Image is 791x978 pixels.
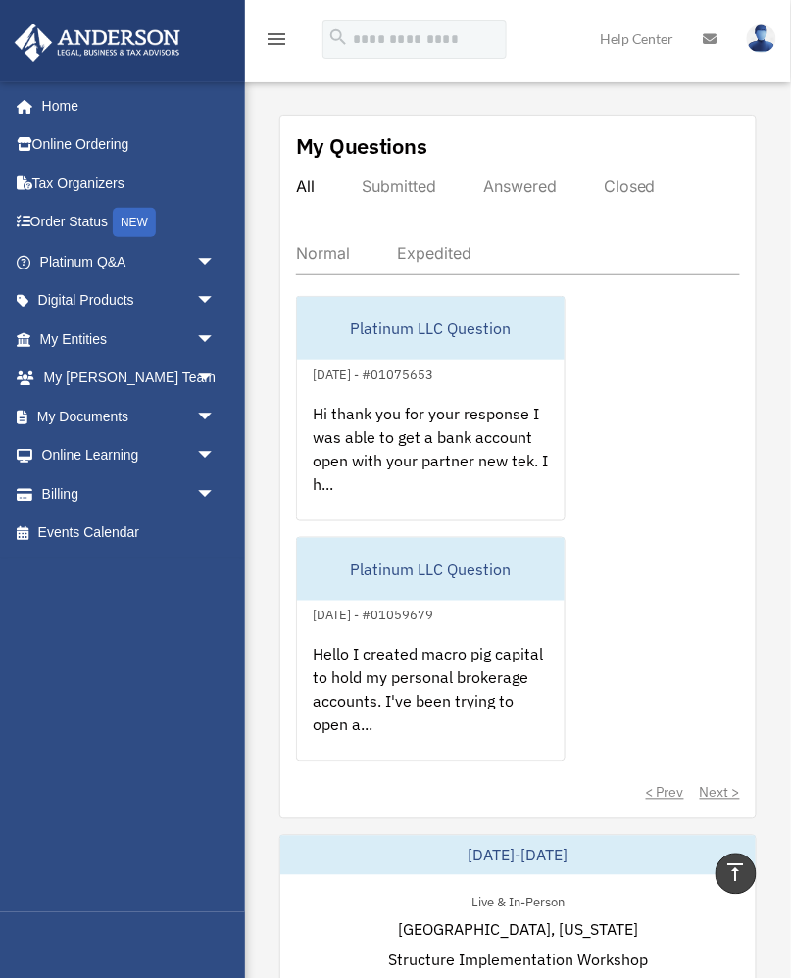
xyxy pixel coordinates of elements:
div: Platinum LLC Question [297,297,565,360]
div: [DATE]-[DATE] [280,836,756,875]
span: Structure Implementation Workshop [388,949,648,972]
img: Anderson Advisors Platinum Portal [9,24,186,62]
a: Platinum LLC Question[DATE] - #01075653Hi thank you for your response I was able to get a bank ac... [296,296,566,521]
span: arrow_drop_down [196,474,235,514]
span: [GEOGRAPHIC_DATA], [US_STATE] [398,918,638,942]
a: Tax Organizers [14,164,245,203]
a: Online Learningarrow_drop_down [14,436,245,475]
span: arrow_drop_down [196,281,235,321]
a: vertical_align_top [716,854,757,895]
i: vertical_align_top [724,861,748,885]
span: arrow_drop_down [196,436,235,476]
span: arrow_drop_down [196,319,235,360]
a: Platinum LLC Question[DATE] - #01059679Hello I created macro pig capital to hold my personal brok... [296,537,566,762]
div: Platinum LLC Question [297,538,565,601]
a: My [PERSON_NAME] Teamarrow_drop_down [14,359,245,398]
div: My Questions [296,131,427,161]
div: Closed [604,176,656,196]
a: menu [265,34,288,51]
div: [DATE] - #01059679 [297,604,449,624]
div: Expedited [397,243,471,263]
div: Normal [296,243,350,263]
div: Submitted [362,176,436,196]
div: Hi thank you for your response I was able to get a bank account open with your partner new tek. I... [297,386,565,539]
div: Hello I created macro pig capital to hold my personal brokerage accounts. I've been trying to ope... [297,627,565,780]
span: arrow_drop_down [196,359,235,399]
a: Events Calendar [14,513,245,553]
a: Digital Productsarrow_drop_down [14,281,245,320]
span: arrow_drop_down [196,397,235,437]
i: search [327,26,349,48]
a: Online Ordering [14,125,245,165]
a: Billingarrow_drop_down [14,474,245,513]
div: Live & In-Person [456,891,580,911]
a: My Documentsarrow_drop_down [14,397,245,436]
a: My Entitiesarrow_drop_down [14,319,245,359]
img: User Pic [747,24,776,53]
div: NEW [113,208,156,237]
div: [DATE] - #01075653 [297,363,449,383]
a: Home [14,86,235,125]
a: Platinum Q&Aarrow_drop_down [14,242,245,281]
a: Order StatusNEW [14,203,245,243]
div: Answered [483,176,557,196]
span: arrow_drop_down [196,242,235,282]
div: All [296,176,315,196]
i: menu [265,27,288,51]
